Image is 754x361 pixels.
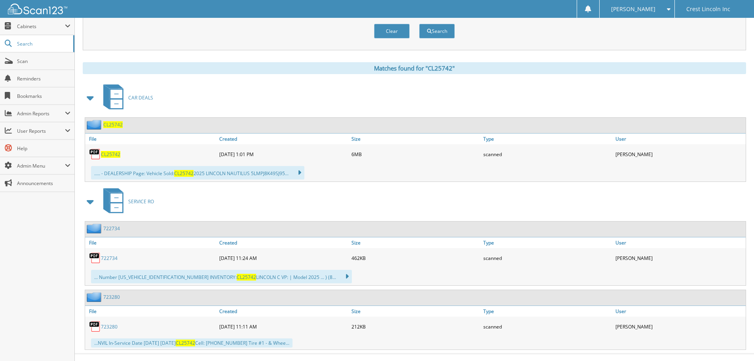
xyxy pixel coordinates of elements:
[237,274,256,281] span: CL25742
[349,319,482,334] div: 212KB
[17,145,70,152] span: Help
[101,323,118,330] a: 723280
[103,225,120,232] a: 722734
[176,340,195,346] span: CL25742
[91,270,352,283] div: ... Number [US_VEHICLE_IDENTIFICATION_NUMBER] INVENTORY: LINCOLN C VP: | Model 2025 ... ) (8...
[101,151,120,158] a: CL25742
[85,134,217,144] a: File
[17,75,70,82] span: Reminders
[349,134,482,144] a: Size
[103,121,123,128] a: CL25742
[87,292,103,302] img: folder2.png
[17,58,70,65] span: Scan
[17,23,65,30] span: Cabinets
[101,255,118,262] a: 722734
[613,146,746,162] div: [PERSON_NAME]
[613,250,746,266] div: [PERSON_NAME]
[613,319,746,334] div: [PERSON_NAME]
[89,148,101,160] img: PDF.png
[85,306,217,317] a: File
[714,323,754,361] iframe: Chat Widget
[99,82,153,113] a: CAR DEALS
[128,198,154,205] span: SERVICE RO
[217,250,349,266] div: [DATE] 11:24 AM
[83,62,746,74] div: Matches found for "CL25742"
[8,4,67,14] img: scan123-logo-white.svg
[217,306,349,317] a: Created
[613,306,746,317] a: User
[87,223,103,233] img: folder2.png
[481,250,613,266] div: scanned
[349,250,482,266] div: 462KB
[128,94,153,101] span: CAR DEALS
[374,24,410,38] button: Clear
[481,146,613,162] div: scanned
[481,319,613,334] div: scanned
[17,128,65,134] span: User Reports
[349,306,482,317] a: Size
[17,180,70,187] span: Announcements
[217,134,349,144] a: Created
[349,146,482,162] div: 6MB
[613,237,746,248] a: User
[349,237,482,248] a: Size
[89,252,101,264] img: PDF.png
[99,186,154,217] a: SERVICE RO
[17,40,69,47] span: Search
[217,146,349,162] div: [DATE] 1:01 PM
[17,162,65,169] span: Admin Menu
[17,93,70,99] span: Bookmarks
[613,134,746,144] a: User
[103,294,120,300] a: 723280
[686,7,730,11] span: Crest Lincoln Inc
[89,321,101,332] img: PDF.png
[217,319,349,334] div: [DATE] 11:11 AM
[611,7,655,11] span: [PERSON_NAME]
[91,338,292,348] div: ...NVIL In-Service Date [DATE] [DATE] Cell: [PHONE_NUMBER] Tire #1 - & Whee...
[481,237,613,248] a: Type
[91,166,304,180] div: ..... - DEALERSHIP Page: Vehicle Sold: 2025 LINCOLN NAUTILUS 5LMPJ8K49SJ95...
[481,134,613,144] a: Type
[217,237,349,248] a: Created
[85,237,217,248] a: File
[17,110,65,117] span: Admin Reports
[419,24,455,38] button: Search
[87,120,103,130] img: folder2.png
[481,306,613,317] a: Type
[174,170,194,177] span: CL25742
